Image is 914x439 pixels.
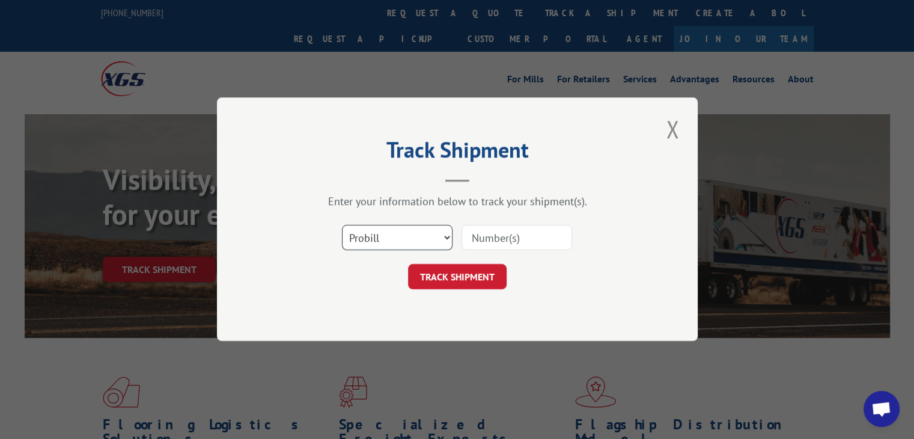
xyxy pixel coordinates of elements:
[408,265,507,290] button: TRACK SHIPMENT
[462,226,572,251] input: Number(s)
[864,391,900,427] a: Open chat
[662,112,683,146] button: Close modal
[277,195,638,209] div: Enter your information below to track your shipment(s).
[277,141,638,164] h2: Track Shipment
